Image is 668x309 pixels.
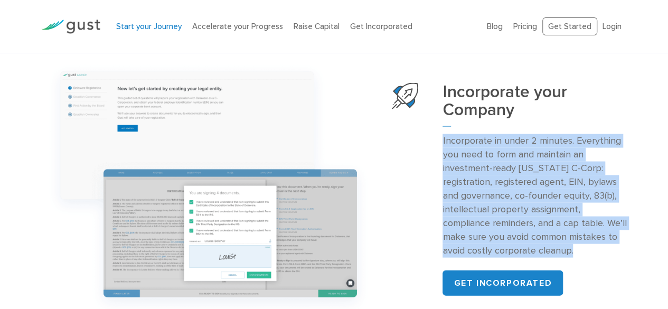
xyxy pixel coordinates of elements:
a: Get Incorporated [350,22,412,31]
img: Gust Logo [41,20,100,34]
a: Get incorporated [443,270,563,296]
a: Accelerate your Progress [192,22,283,31]
img: Start Your Company [392,83,418,109]
h3: Incorporate your Company [443,83,626,127]
a: Blog [487,22,503,31]
a: Login [603,22,622,31]
a: Get Started [542,17,597,36]
a: Start your Journey [116,22,182,31]
p: Incorporate in under 2 minutes. Everything you need to form and maintain an investment-ready [US_... [443,134,626,257]
a: Pricing [513,22,537,31]
a: Raise Capital [294,22,340,31]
